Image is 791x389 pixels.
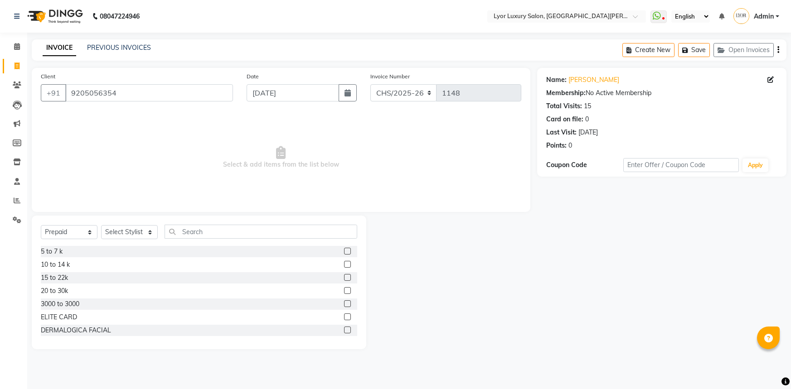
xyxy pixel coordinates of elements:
span: Select & add items from the list below [41,112,521,203]
button: Create New [622,43,675,57]
label: Invoice Number [370,72,410,81]
div: 15 to 22k [41,273,68,283]
input: Enter Offer / Coupon Code [623,158,739,172]
div: 0 [585,115,589,124]
button: Open Invoices [713,43,774,57]
div: 5 to 7 k [41,247,63,256]
button: Save [678,43,710,57]
div: 15 [584,101,591,111]
div: 3000 to 3000 [41,299,79,309]
div: Last Visit: [546,128,577,137]
a: PREVIOUS INVOICES [87,43,151,52]
input: Search by Name/Mobile/Email/Code [65,84,233,101]
div: No Active Membership [546,88,777,98]
a: INVOICE [43,40,76,56]
img: Admin [733,8,749,24]
div: Points: [546,141,567,150]
div: Total Visits: [546,101,582,111]
div: [DATE] [578,128,598,137]
iframe: chat widget [753,353,782,380]
div: Name: [546,75,567,85]
img: logo [23,4,85,29]
div: DERMALOGICA FACIAL [41,326,111,335]
div: 10 to 14 k [41,260,70,269]
label: Client [41,72,55,81]
button: Apply [742,158,768,172]
button: +91 [41,84,66,101]
span: Admin [754,12,774,21]
a: [PERSON_NAME] [568,75,619,85]
label: Date [247,72,259,81]
div: 0 [568,141,572,150]
input: Search [165,225,357,239]
div: 20 to 30k [41,286,68,296]
div: Coupon Code [546,160,623,170]
div: ELITE CARD [41,312,77,322]
div: Membership: [546,88,586,98]
div: Card on file: [546,115,583,124]
b: 08047224946 [100,4,140,29]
